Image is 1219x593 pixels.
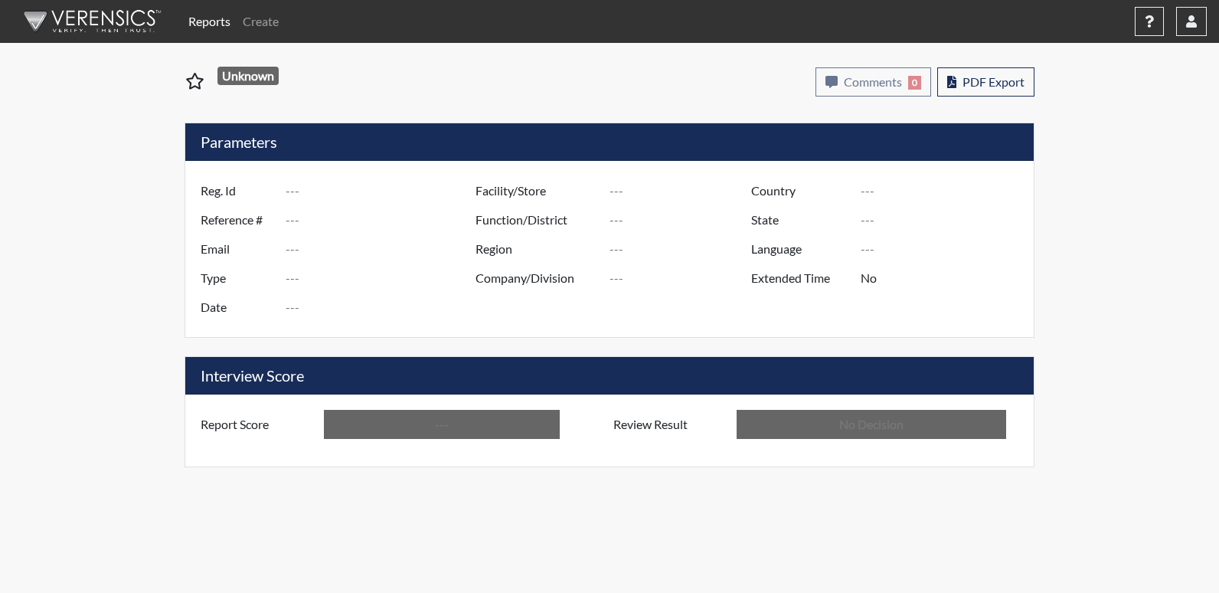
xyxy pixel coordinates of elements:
[286,293,479,322] input: ---
[189,176,286,205] label: Reg. Id
[464,176,609,205] label: Facility/Store
[286,234,479,264] input: ---
[861,205,1030,234] input: ---
[740,264,861,293] label: Extended Time
[609,176,755,205] input: ---
[609,205,755,234] input: ---
[189,234,286,264] label: Email
[189,205,286,234] label: Reference #
[602,410,737,439] label: Review Result
[189,410,324,439] label: Report Score
[740,176,861,205] label: Country
[237,6,285,37] a: Create
[185,357,1034,395] h5: Interview Score
[861,176,1030,205] input: ---
[185,123,1034,161] h5: Parameters
[286,264,479,293] input: ---
[217,67,279,85] span: Unknown
[962,74,1025,89] span: PDF Export
[908,76,921,90] span: 0
[815,67,931,97] button: Comments0
[189,264,286,293] label: Type
[740,205,861,234] label: State
[937,67,1034,97] button: PDF Export
[464,234,609,264] label: Region
[844,74,902,89] span: Comments
[740,234,861,264] label: Language
[286,176,479,205] input: ---
[861,264,1030,293] input: ---
[182,6,237,37] a: Reports
[609,264,755,293] input: ---
[737,410,1006,439] input: No Decision
[464,205,609,234] label: Function/District
[464,264,609,293] label: Company/Division
[324,410,560,439] input: ---
[189,293,286,322] label: Date
[609,234,755,264] input: ---
[286,205,479,234] input: ---
[861,234,1030,264] input: ---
